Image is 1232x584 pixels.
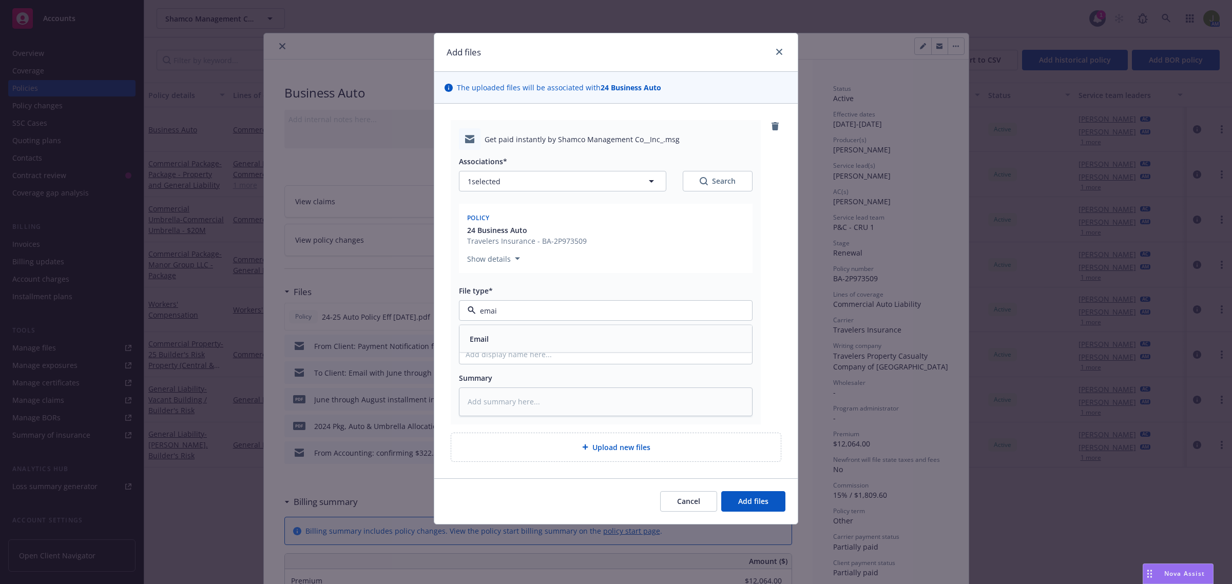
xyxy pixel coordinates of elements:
div: Drag to move [1143,564,1156,583]
span: Nova Assist [1164,569,1205,578]
button: Email [470,334,489,344]
span: Summary [459,373,492,383]
input: Filter by keyword [476,305,731,316]
div: Upload new files [451,433,781,462]
span: Upload new files [592,442,650,453]
button: Nova Assist [1143,563,1214,584]
input: Add display name here... [459,344,752,364]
